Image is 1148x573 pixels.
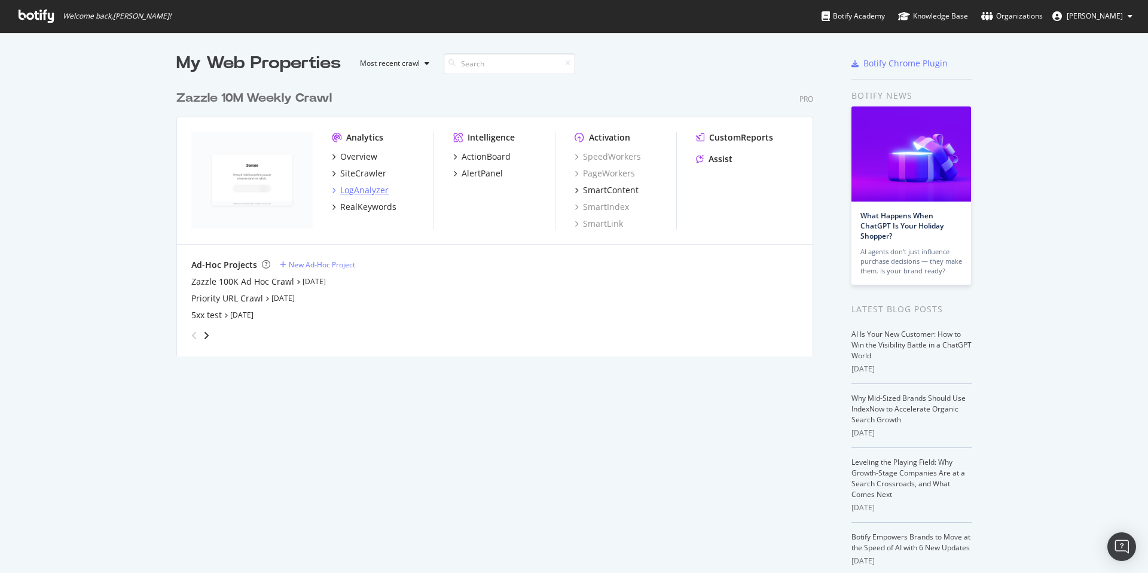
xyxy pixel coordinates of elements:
div: Botify Chrome Plugin [863,57,948,69]
a: [DATE] [271,293,295,303]
a: SiteCrawler [332,167,386,179]
div: Most recent crawl [360,60,420,67]
a: PageWorkers [575,167,635,179]
a: SmartContent [575,184,639,196]
a: Overview [332,151,377,163]
a: SmartIndex [575,201,629,213]
div: Assist [709,153,732,165]
a: CustomReports [696,132,773,144]
div: Organizations [981,10,1043,22]
a: [DATE] [230,310,254,320]
img: What Happens When ChatGPT Is Your Holiday Shopper? [851,106,971,202]
div: SmartContent [583,184,639,196]
div: Pro [799,94,813,104]
div: LogAnalyzer [340,184,389,196]
div: Intelligence [468,132,515,144]
span: Colin Ma [1067,11,1123,21]
a: SmartLink [575,218,623,230]
div: Overview [340,151,377,163]
span: Welcome back, [PERSON_NAME] ! [63,11,171,21]
div: [DATE] [851,428,972,438]
div: AI agents don’t just influence purchase decisions — they make them. Is your brand ready? [860,247,962,276]
a: Zazzle 100K Ad Hoc Crawl [191,276,294,288]
a: Botify Empowers Brands to Move at the Speed of AI with 6 New Updates [851,532,970,553]
div: New Ad-Hoc Project [289,260,355,270]
a: RealKeywords [332,201,396,213]
a: Priority URL Crawl [191,292,263,304]
div: Knowledge Base [898,10,968,22]
div: grid [176,75,823,356]
a: Leveling the Playing Field: Why Growth-Stage Companies Are at a Search Crossroads, and What Comes... [851,457,965,499]
div: CustomReports [709,132,773,144]
div: AlertPanel [462,167,503,179]
div: Analytics [346,132,383,144]
div: angle-left [187,326,202,345]
div: angle-right [202,330,210,342]
div: ActionBoard [462,151,511,163]
a: What Happens When ChatGPT Is Your Holiday Shopper? [860,211,944,241]
a: LogAnalyzer [332,184,389,196]
div: SiteCrawler [340,167,386,179]
a: Zazzle 10M Weekly Crawl [176,90,337,107]
div: [DATE] [851,364,972,374]
div: RealKeywords [340,201,396,213]
a: AlertPanel [453,167,503,179]
div: Botify Academy [822,10,885,22]
a: AI Is Your New Customer: How to Win the Visibility Battle in a ChatGPT World [851,329,972,361]
a: ActionBoard [453,151,511,163]
a: [DATE] [303,276,326,286]
a: Botify Chrome Plugin [851,57,948,69]
button: Most recent crawl [350,54,434,73]
a: Assist [696,153,732,165]
div: Botify news [851,89,972,102]
button: [PERSON_NAME] [1043,7,1142,26]
div: [DATE] [851,556,972,566]
div: Activation [589,132,630,144]
div: Zazzle 10M Weekly Crawl [176,90,332,107]
a: 5xx test [191,309,222,321]
div: Latest Blog Posts [851,303,972,316]
div: Ad-Hoc Projects [191,259,257,271]
div: My Web Properties [176,51,341,75]
a: New Ad-Hoc Project [280,260,355,270]
input: Search [444,53,575,74]
div: Open Intercom Messenger [1107,532,1136,561]
a: Why Mid-Sized Brands Should Use IndexNow to Accelerate Organic Search Growth [851,393,966,425]
img: zazzle.com [191,132,313,228]
a: SpeedWorkers [575,151,641,163]
div: [DATE] [851,502,972,513]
